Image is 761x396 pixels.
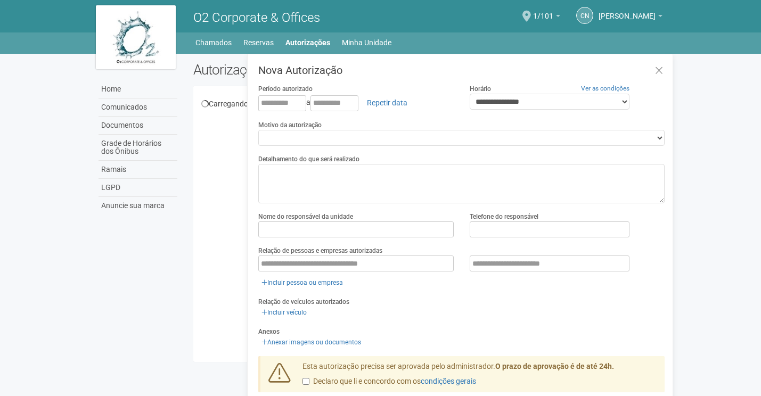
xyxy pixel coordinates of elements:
[599,2,656,20] span: CELIA NASCIMENTO
[99,161,177,179] a: Ramais
[99,80,177,98] a: Home
[360,94,414,112] a: Repetir data
[258,94,454,112] div: a
[258,327,280,336] label: Anexos
[302,376,476,387] label: Declaro que li e concordo com os
[258,246,382,255] label: Relação de pessoas e empresas autorizadas
[258,277,346,288] a: Incluir pessoa ou empresa
[495,362,614,370] strong: O prazo de aprovação é de até 24h.
[201,99,658,109] div: Carregando...
[193,10,320,25] span: O2 Corporate & Offices
[599,13,662,22] a: [PERSON_NAME]
[99,135,177,161] a: Grade de Horários dos Ônibus
[258,120,322,130] label: Motivo da autorização
[258,212,353,221] label: Nome do responsável da unidade
[421,377,476,385] a: condições gerais
[581,85,629,92] a: Ver as condições
[99,117,177,135] a: Documentos
[576,7,593,24] a: CN
[99,179,177,197] a: LGPD
[470,84,491,94] label: Horário
[294,361,665,392] div: Esta autorização precisa ser aprovada pelo administrador.
[258,154,359,164] label: Detalhamento do que será realizado
[258,336,364,348] a: Anexar imagens ou documentos
[302,378,309,385] input: Declaro que li e concordo com oscondições gerais
[285,35,330,50] a: Autorizações
[342,35,391,50] a: Minha Unidade
[470,212,538,221] label: Telefone do responsável
[99,98,177,117] a: Comunicados
[193,62,421,78] h2: Autorizações
[195,35,232,50] a: Chamados
[258,297,349,307] label: Relação de veículos autorizados
[533,2,553,20] span: 1/101
[258,307,310,318] a: Incluir veículo
[99,197,177,214] a: Anuncie sua marca
[258,84,313,94] label: Período autorizado
[258,65,665,76] h3: Nova Autorização
[96,5,176,69] img: logo.jpg
[243,35,274,50] a: Reservas
[533,13,560,22] a: 1/101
